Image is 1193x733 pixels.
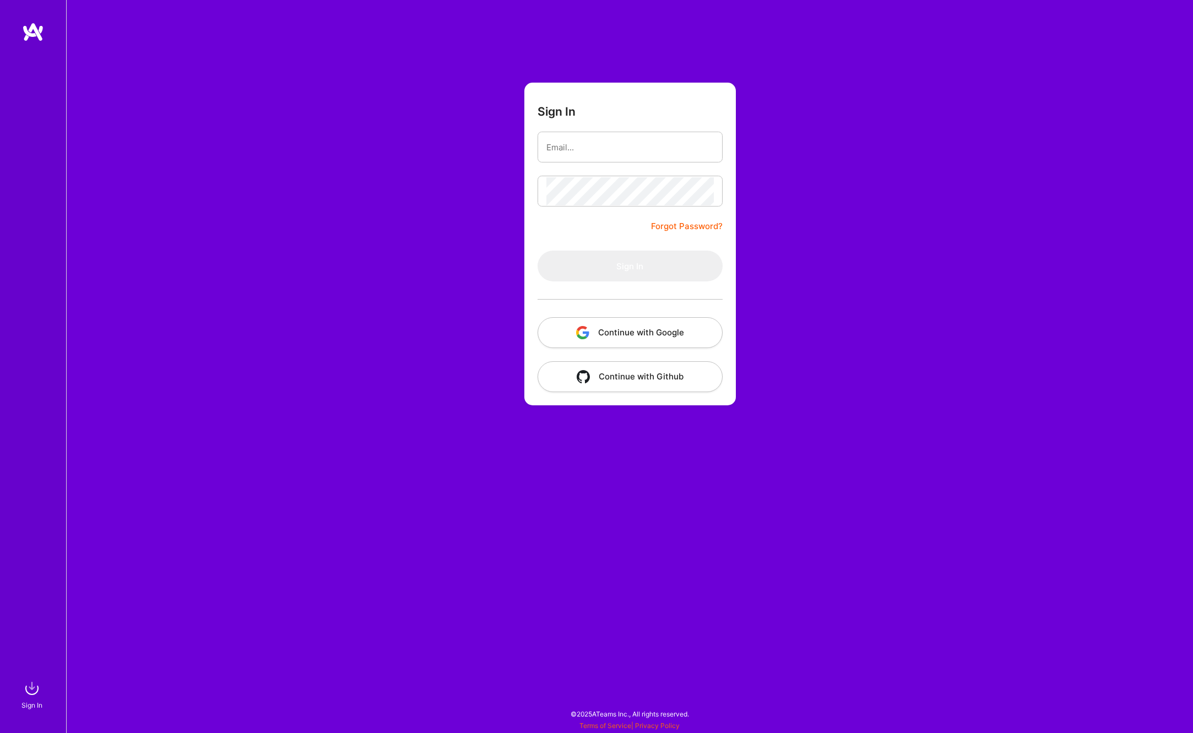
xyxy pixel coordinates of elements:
[21,699,42,711] div: Sign In
[538,251,723,281] button: Sign In
[579,721,631,730] a: Terms of Service
[576,326,589,339] img: icon
[579,721,680,730] span: |
[546,133,714,161] input: Email...
[651,220,723,233] a: Forgot Password?
[23,677,43,711] a: sign inSign In
[66,700,1193,727] div: © 2025 ATeams Inc., All rights reserved.
[21,677,43,699] img: sign in
[22,22,44,42] img: logo
[538,317,723,348] button: Continue with Google
[538,361,723,392] button: Continue with Github
[538,105,576,118] h3: Sign In
[577,370,590,383] img: icon
[635,721,680,730] a: Privacy Policy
